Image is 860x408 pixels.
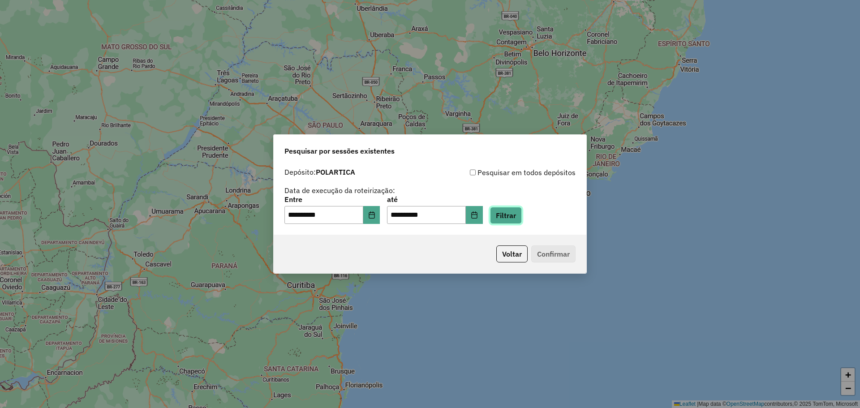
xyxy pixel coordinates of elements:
span: Pesquisar por sessões existentes [284,146,395,156]
label: até [387,194,482,205]
button: Choose Date [466,206,483,224]
strong: POLARTICA [316,167,355,176]
label: Data de execução da roteirização: [284,185,395,196]
label: Entre [284,194,380,205]
button: Choose Date [363,206,380,224]
div: Pesquisar em todos depósitos [430,167,576,178]
label: Depósito: [284,167,355,177]
button: Voltar [496,245,528,262]
button: Filtrar [490,207,522,224]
